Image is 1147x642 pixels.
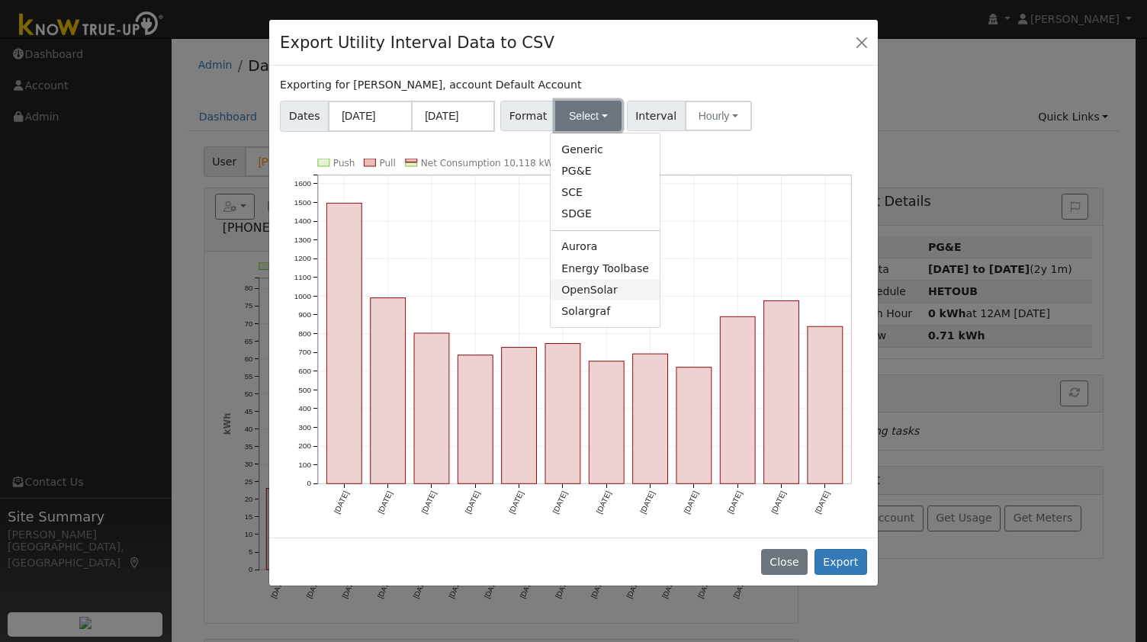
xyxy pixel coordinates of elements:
rect: onclick="" [721,316,756,483]
text: 1000 [294,291,312,300]
text: 400 [298,404,311,412]
text: 0 [307,480,311,488]
text: 900 [298,310,311,319]
text: [DATE] [595,490,612,515]
label: Exporting for [PERSON_NAME], account Default Account [280,77,581,93]
a: SCE [551,182,660,204]
rect: onclick="" [764,300,799,483]
text: 300 [298,423,311,432]
text: 700 [298,348,311,356]
text: 1100 [294,273,312,281]
a: Aurora [551,236,660,258]
rect: onclick="" [545,343,580,483]
rect: onclick="" [327,203,362,483]
rect: onclick="" [502,348,537,484]
a: SDGE [551,204,660,225]
text: [DATE] [508,490,525,515]
button: Close [761,549,808,575]
text: [DATE] [726,490,744,515]
rect: onclick="" [458,355,493,484]
text: 500 [298,386,311,394]
text: Pull [380,158,396,169]
text: 600 [298,367,311,375]
text: [DATE] [639,490,657,515]
text: [DATE] [551,490,569,515]
text: 1400 [294,217,312,225]
text: [DATE] [333,490,350,515]
rect: onclick="" [633,354,668,483]
button: Hourly [685,101,752,131]
text: Push [333,158,355,169]
h4: Export Utility Interval Data to CSV [280,30,554,55]
text: [DATE] [683,490,700,515]
rect: onclick="" [414,333,449,483]
a: Energy Toolbase [551,258,660,279]
text: 200 [298,441,311,450]
a: Solargraf [551,300,660,322]
button: Export [814,549,867,575]
text: [DATE] [770,490,788,515]
rect: onclick="" [808,326,843,483]
text: 1200 [294,254,312,262]
text: 1600 [294,179,312,188]
span: Interval [627,101,686,131]
text: [DATE] [464,490,481,515]
a: Generic [551,139,660,160]
text: 100 [298,461,311,469]
text: 1500 [294,197,312,206]
text: [DATE] [420,490,438,515]
text: Net Consumption 10,118 kWh [421,158,560,169]
text: [DATE] [814,490,831,515]
span: Dates [280,101,329,132]
text: 800 [298,329,311,338]
button: Close [851,31,872,53]
button: Select [555,101,622,131]
a: PG&E [551,160,660,181]
text: 1300 [294,236,312,244]
rect: onclick="" [676,368,712,484]
span: Format [500,101,556,131]
a: OpenSolar [551,279,660,300]
text: [DATE] [377,490,394,515]
rect: onclick="" [590,361,625,484]
rect: onclick="" [371,298,406,484]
